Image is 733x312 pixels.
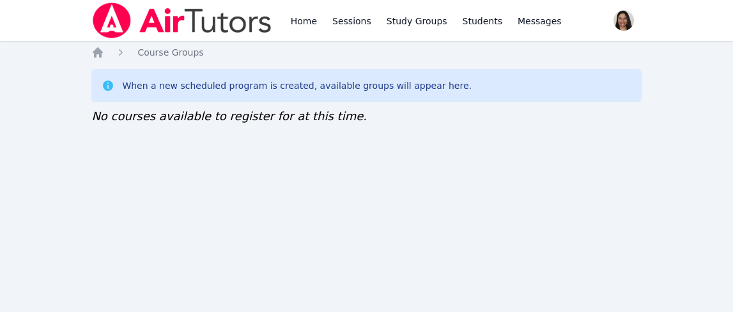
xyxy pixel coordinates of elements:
nav: Breadcrumb [91,46,641,59]
a: Course Groups [137,46,203,59]
span: Course Groups [137,47,203,58]
img: Air Tutors [91,3,272,38]
span: No courses available to register for at this time. [91,109,367,123]
div: When a new scheduled program is created, available groups will appear here. [122,79,472,92]
span: Messages [518,15,562,27]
